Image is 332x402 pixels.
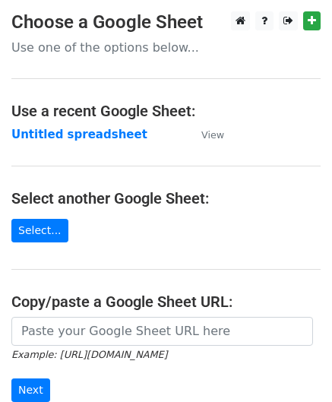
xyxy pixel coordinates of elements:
input: Paste your Google Sheet URL here [11,317,313,346]
a: View [186,128,224,141]
a: Untitled spreadsheet [11,128,147,141]
p: Use one of the options below... [11,40,321,55]
h4: Select another Google Sheet: [11,189,321,207]
a: Select... [11,219,68,242]
h4: Use a recent Google Sheet: [11,102,321,120]
small: Example: [URL][DOMAIN_NAME] [11,349,167,360]
h3: Choose a Google Sheet [11,11,321,33]
input: Next [11,378,50,402]
small: View [201,129,224,141]
h4: Copy/paste a Google Sheet URL: [11,293,321,311]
